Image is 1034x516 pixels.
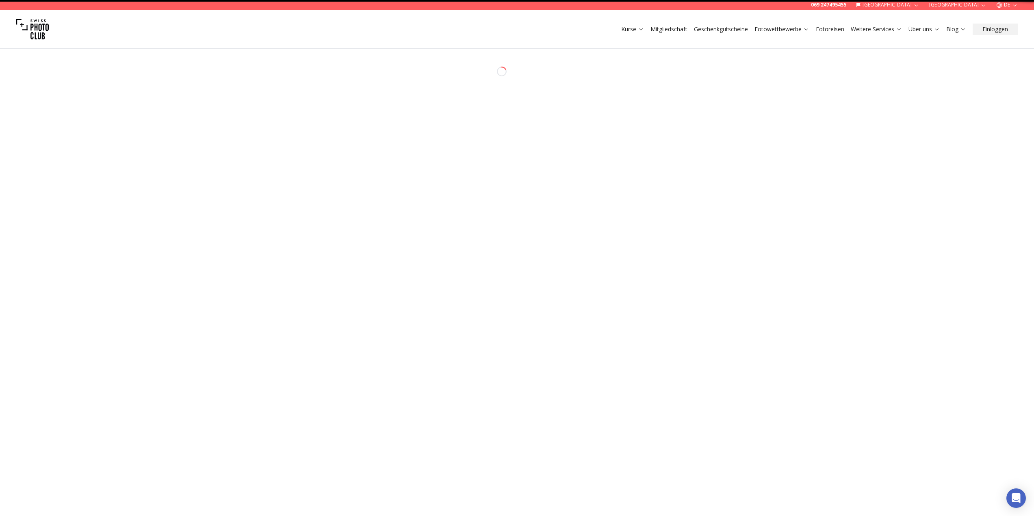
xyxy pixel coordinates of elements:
[816,25,844,33] a: Fotoreisen
[694,25,748,33] a: Geschenkgutscheine
[908,25,940,33] a: Über uns
[943,24,969,35] button: Blog
[811,2,846,8] a: 069 247495455
[851,25,902,33] a: Weitere Services
[751,24,813,35] button: Fotowettbewerbe
[1006,488,1026,508] div: Open Intercom Messenger
[754,25,809,33] a: Fotowettbewerbe
[973,24,1018,35] button: Einloggen
[618,24,647,35] button: Kurse
[621,25,644,33] a: Kurse
[946,25,966,33] a: Blog
[691,24,751,35] button: Geschenkgutscheine
[16,13,49,45] img: Swiss photo club
[650,25,687,33] a: Mitgliedschaft
[848,24,905,35] button: Weitere Services
[813,24,848,35] button: Fotoreisen
[905,24,943,35] button: Über uns
[647,24,691,35] button: Mitgliedschaft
